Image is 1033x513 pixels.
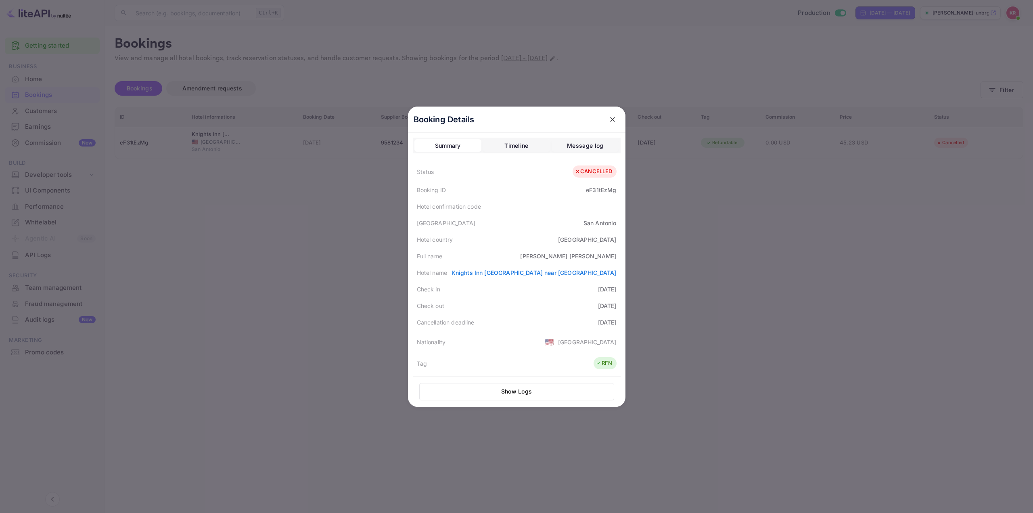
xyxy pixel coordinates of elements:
[596,359,612,367] div: RFN
[567,141,603,151] div: Message log
[583,219,617,227] div: San Antonio
[558,338,617,346] div: [GEOGRAPHIC_DATA]
[417,318,475,327] div: Cancellation deadline
[575,168,612,176] div: CANCELLED
[417,252,442,260] div: Full name
[558,235,617,244] div: [GEOGRAPHIC_DATA]
[417,235,453,244] div: Hotel country
[504,141,528,151] div: Timeline
[414,139,481,152] button: Summary
[417,168,434,176] div: Status
[598,318,617,327] div: [DATE]
[552,139,619,152] button: Message log
[417,219,476,227] div: [GEOGRAPHIC_DATA]
[417,338,446,346] div: Nationality
[452,269,617,276] a: Knights Inn [GEOGRAPHIC_DATA] near [GEOGRAPHIC_DATA]
[520,252,616,260] div: [PERSON_NAME] [PERSON_NAME]
[483,139,550,152] button: Timeline
[414,113,475,126] p: Booking Details
[417,359,427,368] div: Tag
[598,285,617,293] div: [DATE]
[435,141,461,151] div: Summary
[545,335,554,349] span: United States
[419,383,614,400] button: Show Logs
[417,186,446,194] div: Booking ID
[605,112,620,127] button: close
[417,285,440,293] div: Check in
[417,202,481,211] div: Hotel confirmation code
[598,302,617,310] div: [DATE]
[417,302,444,310] div: Check out
[417,268,447,277] div: Hotel name
[586,186,616,194] div: eF31tEzMg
